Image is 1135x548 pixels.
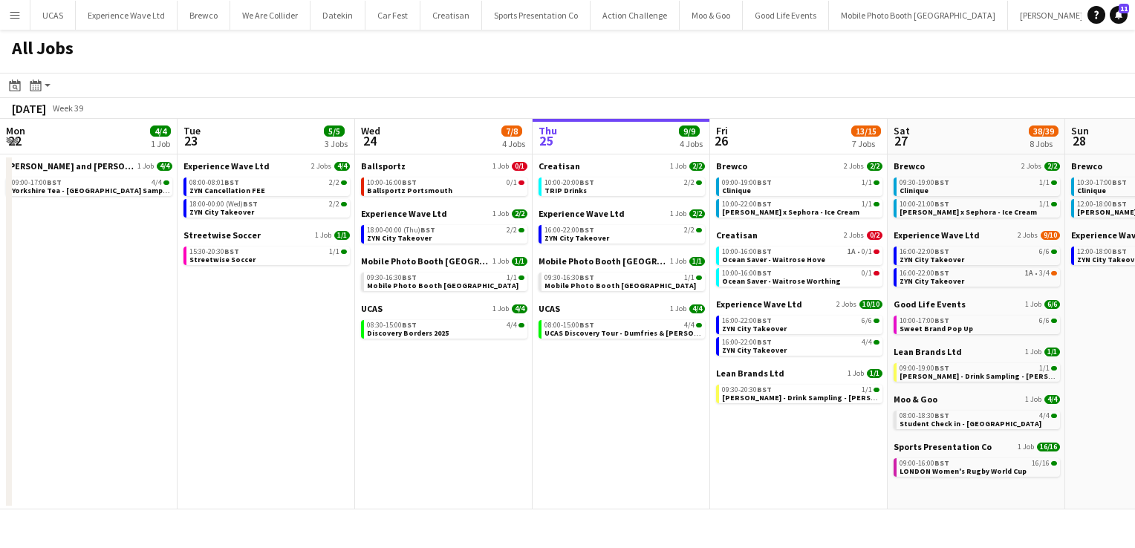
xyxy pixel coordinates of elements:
span: 2 Jobs [311,162,331,171]
span: ZYN City Takeover [722,324,787,333]
span: Experience Wave Ltd [539,208,625,219]
span: 1 Job [492,257,509,266]
span: 16:00-22:00 [722,339,772,346]
span: Brewco [716,160,747,172]
div: Experience Wave Ltd2 Jobs10/1016:00-22:00BST6/6ZYN City Takeover16:00-22:00BST4/4ZYN City Takeover [716,299,882,368]
span: 0/1 [862,248,872,255]
span: 4/4 [512,304,527,313]
span: BST [934,177,949,187]
span: 24 [359,132,380,149]
span: ZYN City Takeover [544,233,609,243]
span: UCAS Discovery Tour - Dumfries & Galloway [544,328,725,338]
span: ZYN Cancellation FEE [189,186,265,195]
span: Experience Wave Ltd [361,208,447,219]
span: 09:30-16:30 [544,274,594,281]
span: Streetwise Soccer [189,255,256,264]
span: Ruben Spritz - Drink Sampling - Costco Croydon [722,393,908,402]
span: 22 [4,132,25,149]
span: BST [934,363,949,373]
a: Brewco2 Jobs2/2 [894,160,1060,172]
span: Sat [894,124,910,137]
span: 13/15 [851,125,881,137]
span: 08:30-15:00 [367,322,417,329]
span: Estée Lauder x Sephora - Ice Cream [900,207,1037,217]
span: Ocean Saver - Waitrose Worthing [722,276,841,286]
span: Mobile Photo Booth UK [367,281,518,290]
span: 1/1 [1044,348,1060,356]
a: 16:00-22:00BST6/6ZYN City Takeover [900,247,1057,264]
span: 0/1 [512,162,527,171]
span: BST [757,385,772,394]
span: 09:30-19:00 [900,179,949,186]
span: 1/1 [862,179,872,186]
a: Mobile Photo Booth [GEOGRAPHIC_DATA]1 Job1/1 [539,255,705,267]
div: Experience Wave Ltd1 Job2/218:00-00:00 (Thu)BST2/2ZYN City Takeover [361,208,527,255]
span: BST [934,268,949,278]
span: Lean Brands Ltd [894,346,962,357]
span: BST [402,320,417,330]
span: 09:00-19:00 [900,365,949,372]
span: BST [1112,247,1127,256]
button: Mobile Photo Booth [GEOGRAPHIC_DATA] [829,1,1008,30]
span: Mobile Photo Booth UK [544,281,696,290]
a: 09:00-17:00BST4/4Yorkshire Tea - [GEOGRAPHIC_DATA] Sampling [12,177,169,195]
a: 18:00-00:00 (Wed)BST2/2ZYN City Takeover [189,199,347,216]
span: BST [224,177,239,187]
span: 1/1 [867,369,882,378]
span: Bettys and Taylors [6,160,134,172]
div: UCAS1 Job4/408:30-15:00BST4/4Discovery Borders 2025 [361,303,527,342]
span: Experience Wave Ltd [894,229,980,241]
a: Experience Wave Ltd2 Jobs10/10 [716,299,882,310]
span: 1 Job [137,162,154,171]
span: 0/2 [867,231,882,240]
span: 09:30-20:30 [722,386,772,394]
a: Brewco2 Jobs2/2 [716,160,882,172]
span: Tue [183,124,201,137]
span: 26 [714,132,728,149]
span: 2 Jobs [1018,231,1038,240]
div: Creatisan2 Jobs0/210:00-16:00BST1A•0/1Ocean Saver - Waitrose Hove10:00-16:00BST0/1Ocean Saver - W... [716,229,882,299]
span: 7/8 [501,125,522,137]
span: Sun [1071,124,1089,137]
span: Brewco [894,160,925,172]
button: Action Challenge [591,1,680,30]
span: Lean Brands Ltd [716,368,784,379]
div: 8 Jobs [1030,138,1058,149]
span: Discovery Borders 2025 [367,328,449,338]
span: 10:00-22:00 [722,200,772,208]
span: 10:00-17:00 [900,317,949,324]
span: 2/2 [512,209,527,218]
a: 09:30-16:30BST1/1Mobile Photo Booth [GEOGRAPHIC_DATA] [544,273,702,290]
span: 1A [848,248,856,255]
button: Brewco [178,1,230,30]
a: Streetwise Soccer1 Job1/1 [183,229,350,241]
span: 15:30-20:30 [189,248,239,255]
div: 4 Jobs [502,138,525,149]
span: 2/2 [689,162,705,171]
span: BST [934,411,949,420]
span: BST [757,177,772,187]
span: 3/4 [1039,270,1050,277]
span: 18:00-00:00 (Thu) [367,226,435,234]
span: 16:00-22:00 [900,270,949,277]
span: 0/1 [862,270,872,277]
button: Car Fest [365,1,420,30]
span: Streetwise Soccer [183,229,261,241]
span: 5/5 [324,125,345,137]
a: 08:30-15:00BST4/4Discovery Borders 2025 [367,320,524,337]
span: BST [757,247,772,256]
span: 4/4 [1039,412,1050,420]
span: Ruben Spritz - Drink Sampling - Costco Croydon [900,371,1085,381]
div: • [722,248,879,255]
span: 38/39 [1029,125,1058,137]
a: 16:00-22:00BST6/6ZYN City Takeover [722,316,879,333]
a: Experience Wave Ltd2 Jobs9/10 [894,229,1060,241]
span: 1/1 [334,231,350,240]
span: Thu [539,124,557,137]
div: Mobile Photo Booth [GEOGRAPHIC_DATA]1 Job1/109:30-16:30BST1/1Mobile Photo Booth [GEOGRAPHIC_DATA] [539,255,705,303]
a: Experience Wave Ltd2 Jobs4/4 [183,160,350,172]
span: 1 Job [848,369,864,378]
a: Ballsportz1 Job0/1 [361,160,527,172]
span: 09:00-17:00 [12,179,62,186]
span: BST [243,199,258,209]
